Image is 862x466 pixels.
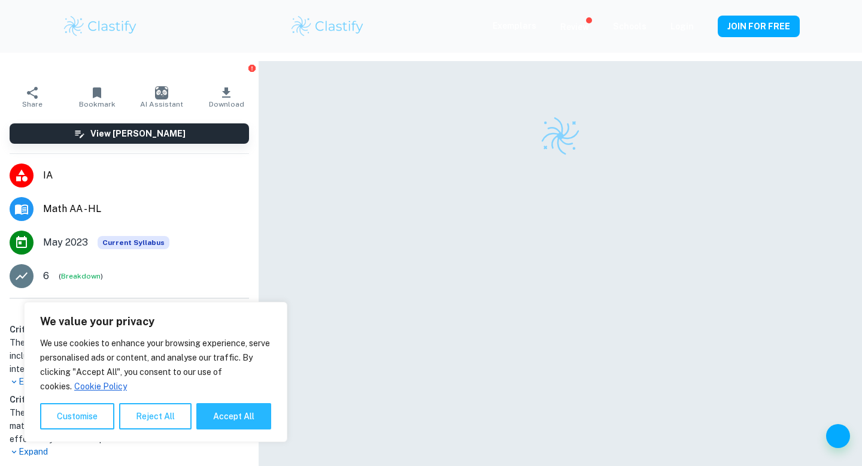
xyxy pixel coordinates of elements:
[43,202,249,216] span: Math AA - HL
[613,22,646,31] a: Schools
[493,19,536,32] p: Exemplars
[10,123,249,144] button: View [PERSON_NAME]
[22,100,43,108] span: Share
[79,100,116,108] span: Bookmark
[10,406,249,446] h1: The student demonstrates a consistent and correct use of mathematical notation, symbols, and term...
[74,381,128,392] a: Cookie Policy
[560,20,589,34] p: Review
[290,14,366,38] img: Clastify logo
[718,16,800,37] button: JOIN FOR FREE
[5,304,254,318] h6: Examiner's summary
[129,80,194,114] button: AI Assistant
[196,403,271,429] button: Accept All
[61,271,101,282] button: Breakdown
[65,80,129,114] button: Bookmark
[62,14,138,38] img: Clastify logo
[90,127,186,140] h6: View [PERSON_NAME]
[40,403,114,429] button: Customise
[43,269,49,283] p: 6
[98,236,169,249] span: Current Syllabus
[43,235,88,250] span: May 2023
[10,376,249,388] p: Expand
[40,336,271,394] p: We use cookies to enhance your browsing experience, serve personalised ads or content, and analys...
[670,22,694,31] a: Login
[98,236,169,249] div: This exemplar is based on the current syllabus. Feel free to refer to it for inspiration/ideas wh...
[43,168,249,183] span: IA
[539,115,581,157] img: Clastify logo
[10,323,249,336] h6: Criterion A [ 3 / 4 ]:
[209,100,244,108] span: Download
[59,271,103,282] span: ( )
[10,336,249,376] h1: The student's work is well-organized, with clear sections including introduction, body, and concl...
[194,80,259,114] button: Download
[155,86,168,99] img: AI Assistant
[826,424,850,448] button: Help and Feedback
[247,63,256,72] button: Report issue
[10,446,249,458] p: Expand
[40,314,271,329] p: We value your privacy
[119,403,192,429] button: Reject All
[140,100,183,108] span: AI Assistant
[24,302,287,442] div: We value your privacy
[10,393,249,406] h6: Criterion B [ 2 / 4 ]:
